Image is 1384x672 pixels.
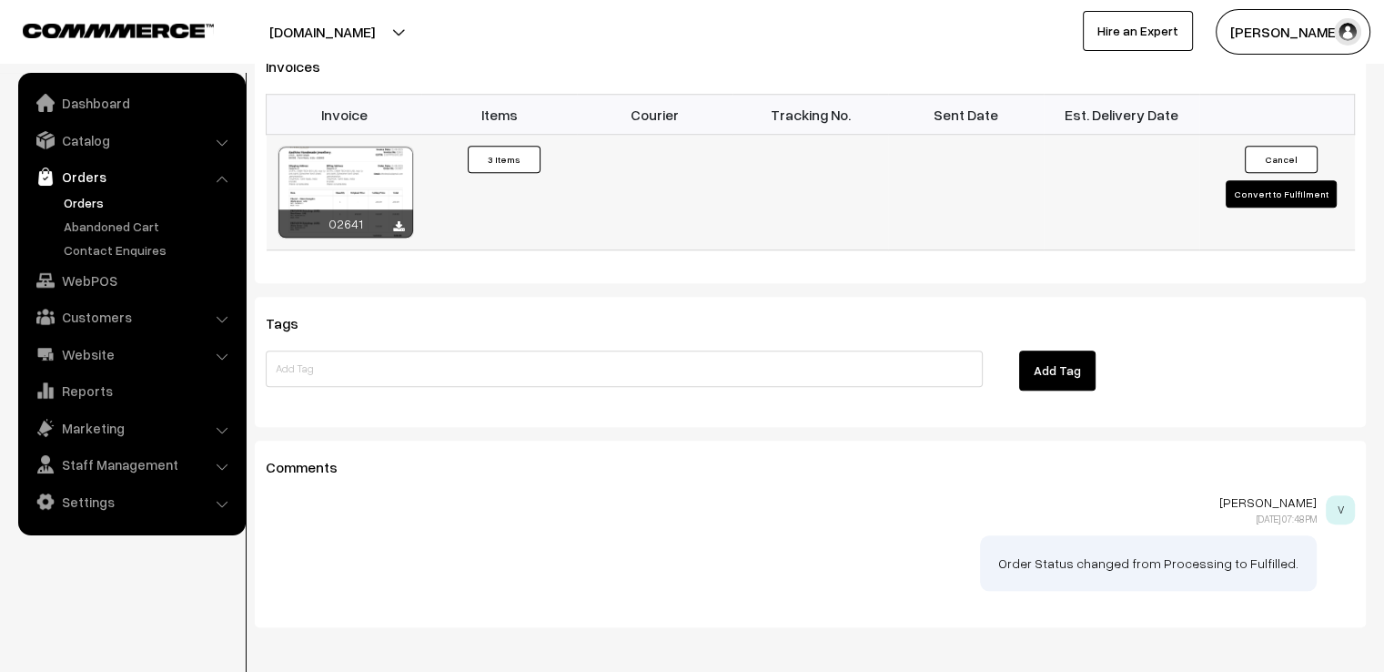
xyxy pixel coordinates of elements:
a: Website [23,338,239,371]
button: Cancel [1245,146,1318,173]
a: Hire an Expert [1083,11,1193,51]
a: Customers [23,300,239,333]
a: Settings [23,485,239,518]
th: Tracking No. [732,95,888,135]
img: COMMMERCE [23,24,214,37]
th: Items [421,95,577,135]
p: [PERSON_NAME] [266,495,1317,510]
button: Convert to Fulfilment [1226,180,1337,208]
th: Courier [577,95,732,135]
span: Tags [266,314,320,332]
span: V [1326,495,1355,524]
a: Reports [23,374,239,407]
span: Comments [266,458,359,476]
a: Abandoned Cart [59,217,239,236]
th: Invoice [267,95,422,135]
button: [DOMAIN_NAME] [206,9,439,55]
th: Sent Date [888,95,1044,135]
a: Catalog [23,124,239,157]
span: [DATE] 07:48 PM [1257,513,1317,524]
th: Est. Delivery Date [1044,95,1199,135]
input: Add Tag [266,351,983,387]
a: Dashboard [23,87,239,119]
img: user [1334,18,1361,46]
div: 02641 [278,209,413,238]
button: [PERSON_NAME] [1216,9,1370,55]
a: Marketing [23,412,239,444]
a: Orders [23,160,239,193]
a: WebPOS [23,264,239,297]
a: Staff Management [23,448,239,481]
a: Orders [59,193,239,212]
span: Invoices [266,57,342,76]
a: COMMMERCE [23,18,182,40]
button: 3 Items [468,146,540,173]
button: Add Tag [1019,351,1096,391]
p: Order Status changed from Processing to Fulfilled. [998,554,1298,573]
a: Contact Enquires [59,240,239,260]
